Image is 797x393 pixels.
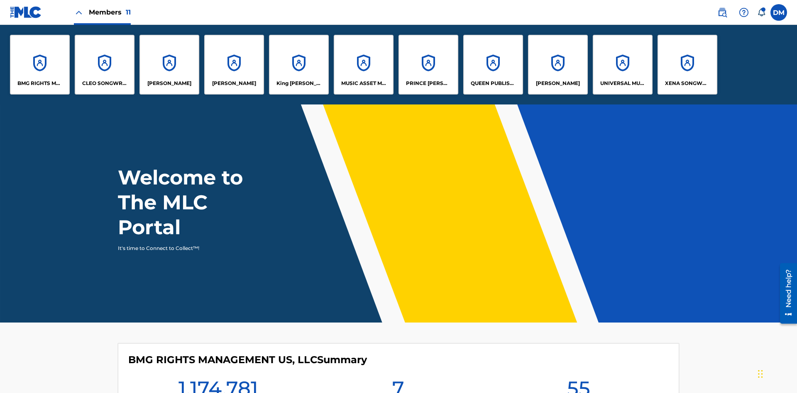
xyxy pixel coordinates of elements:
a: Accounts[PERSON_NAME] [139,35,199,95]
iframe: Chat Widget [755,353,797,393]
a: Accounts[PERSON_NAME] [204,35,264,95]
h4: BMG RIGHTS MANAGEMENT US, LLC [128,354,367,366]
p: RONALD MCTESTERSON [536,80,580,87]
span: 11 [126,8,131,16]
a: AccountsMUSIC ASSET MANAGEMENT (MAM) [334,35,394,95]
div: Drag [758,361,763,386]
a: AccountsBMG RIGHTS MANAGEMENT US, LLC [10,35,70,95]
p: MUSIC ASSET MANAGEMENT (MAM) [341,80,386,87]
div: User Menu [770,4,787,21]
p: PRINCE MCTESTERSON [406,80,451,87]
img: help [739,7,749,17]
a: Accounts[PERSON_NAME] [528,35,588,95]
div: Help [736,4,752,21]
a: AccountsUNIVERSAL MUSIC PUB GROUP [593,35,653,95]
a: AccountsKing [PERSON_NAME] [269,35,329,95]
img: MLC Logo [10,6,42,18]
p: EYAMA MCSINGER [212,80,256,87]
h1: Welcome to The MLC Portal [118,165,273,240]
a: AccountsXENA SONGWRITER [658,35,717,95]
div: Notifications [757,8,765,17]
a: AccountsQUEEN PUBLISHA [463,35,523,95]
p: CLEO SONGWRITER [82,80,127,87]
a: AccountsCLEO SONGWRITER [75,35,134,95]
a: Public Search [714,4,731,21]
p: QUEEN PUBLISHA [471,80,516,87]
p: UNIVERSAL MUSIC PUB GROUP [600,80,645,87]
iframe: Resource Center [774,260,797,328]
img: search [717,7,727,17]
p: It's time to Connect to Collect™! [118,245,262,252]
a: AccountsPRINCE [PERSON_NAME] [398,35,458,95]
p: King McTesterson [276,80,322,87]
span: Members [89,7,131,17]
p: XENA SONGWRITER [665,80,710,87]
img: Close [74,7,84,17]
p: ELVIS COSTELLO [147,80,191,87]
p: BMG RIGHTS MANAGEMENT US, LLC [17,80,63,87]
